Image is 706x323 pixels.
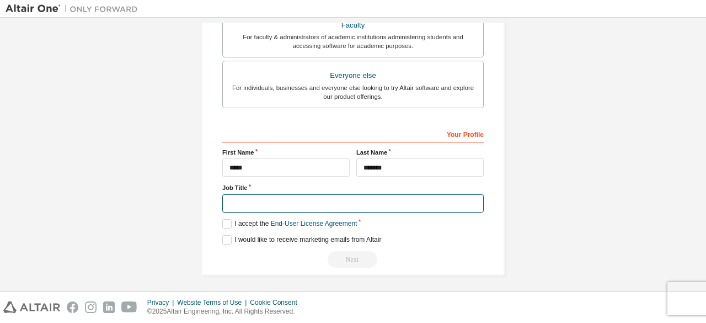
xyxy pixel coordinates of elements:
[103,301,115,313] img: linkedin.svg
[3,301,60,313] img: altair_logo.svg
[177,298,250,307] div: Website Terms of Use
[121,301,137,313] img: youtube.svg
[229,18,477,33] div: Faculty
[229,68,477,83] div: Everyone else
[67,301,78,313] img: facebook.svg
[222,183,484,192] label: Job Title
[271,220,357,227] a: End-User License Agreement
[222,251,484,268] div: Email already exists
[222,125,484,142] div: Your Profile
[222,235,381,245] label: I would like to receive marketing emails from Altair
[222,219,357,229] label: I accept the
[147,298,177,307] div: Privacy
[229,33,477,50] div: For faculty & administrators of academic institutions administering students and accessing softwa...
[356,148,484,157] label: Last Name
[222,148,350,157] label: First Name
[250,298,303,307] div: Cookie Consent
[6,3,143,14] img: Altair One
[85,301,97,313] img: instagram.svg
[147,307,304,316] p: © 2025 Altair Engineering, Inc. All Rights Reserved.
[229,83,477,101] div: For individuals, businesses and everyone else looking to try Altair software and explore our prod...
